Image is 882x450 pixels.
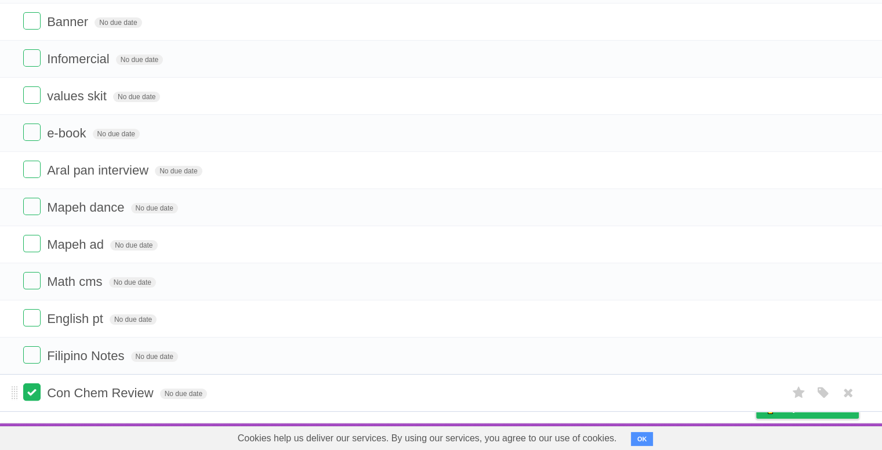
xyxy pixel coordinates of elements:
label: Star task [788,383,810,402]
span: Mapeh ad [47,237,107,252]
span: No due date [110,240,157,251]
label: Done [23,124,41,141]
span: Infomercial [47,52,112,66]
label: Done [23,272,41,289]
label: Done [23,161,41,178]
button: OK [631,432,654,446]
span: No due date [116,55,163,65]
span: Mapeh dance [47,200,127,215]
span: No due date [113,92,160,102]
span: values skit [47,89,110,103]
span: Math cms [47,274,105,289]
label: Done [23,49,41,67]
span: Aral pan interview [47,163,151,177]
span: No due date [93,129,140,139]
label: Done [23,198,41,215]
span: No due date [131,351,178,362]
span: Banner [47,14,91,29]
span: Filipino Notes [47,349,127,363]
label: Done [23,86,41,104]
span: No due date [95,17,141,28]
span: Con Chem Review [47,386,156,400]
label: Done [23,346,41,364]
span: e-book [47,126,89,140]
label: Done [23,12,41,30]
span: Cookies help us deliver our services. By using our services, you agree to our use of cookies. [226,427,629,450]
span: No due date [109,277,156,288]
span: No due date [110,314,157,325]
span: Buy me a coffee [781,398,853,418]
label: Done [23,235,41,252]
label: Done [23,383,41,401]
span: No due date [131,203,178,213]
span: English pt [47,311,106,326]
span: No due date [160,389,207,399]
label: Done [23,309,41,326]
span: No due date [155,166,202,176]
